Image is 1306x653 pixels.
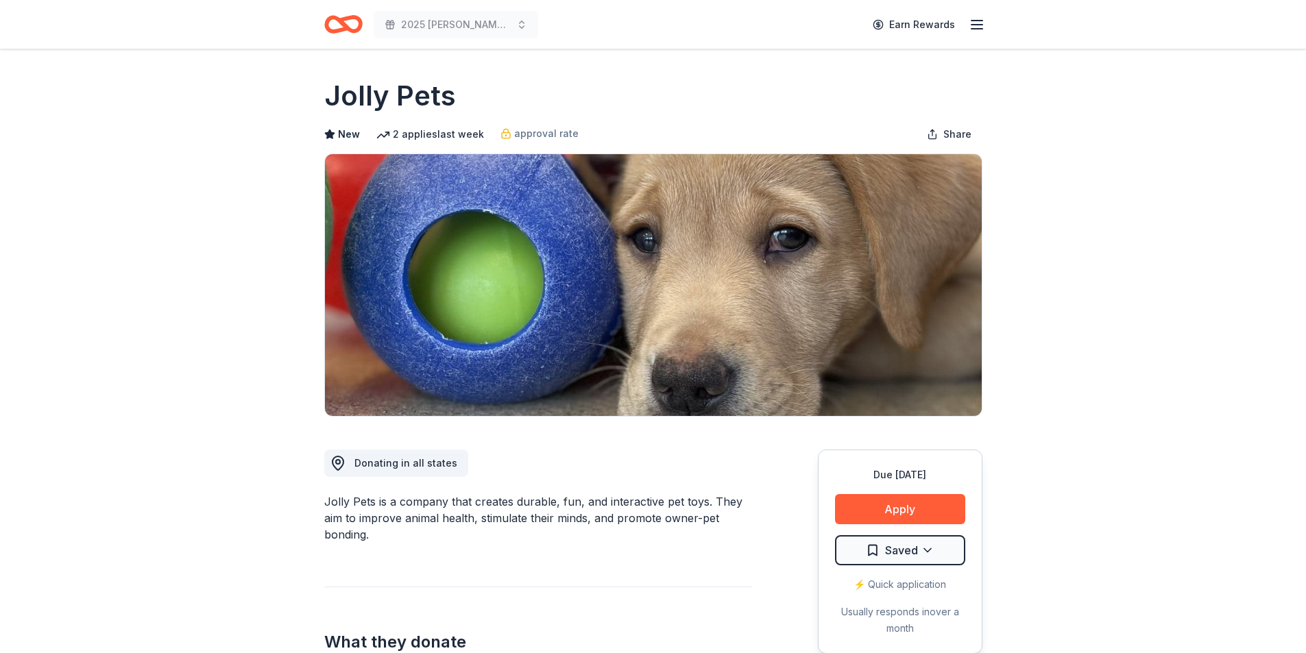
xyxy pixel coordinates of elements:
button: 2025 [PERSON_NAME] Memorial Classic [374,11,538,38]
div: Due [DATE] [835,467,965,483]
div: ⚡️ Quick application [835,576,965,593]
h2: What they donate [324,631,752,653]
a: Home [324,8,363,40]
img: Image for Jolly Pets [325,154,982,416]
span: 2025 [PERSON_NAME] Memorial Classic [401,16,511,33]
h1: Jolly Pets [324,77,456,115]
span: approval rate [514,125,579,142]
div: Jolly Pets is a company that creates durable, fun, and interactive pet toys. They aim to improve ... [324,493,752,543]
span: Donating in all states [354,457,457,469]
div: 2 applies last week [376,126,484,143]
button: Apply [835,494,965,524]
div: Usually responds in over a month [835,604,965,637]
a: approval rate [500,125,579,142]
span: New [338,126,360,143]
button: Saved [835,535,965,565]
span: Saved [885,541,918,559]
button: Share [916,121,982,148]
span: Share [943,126,971,143]
a: Earn Rewards [864,12,963,37]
